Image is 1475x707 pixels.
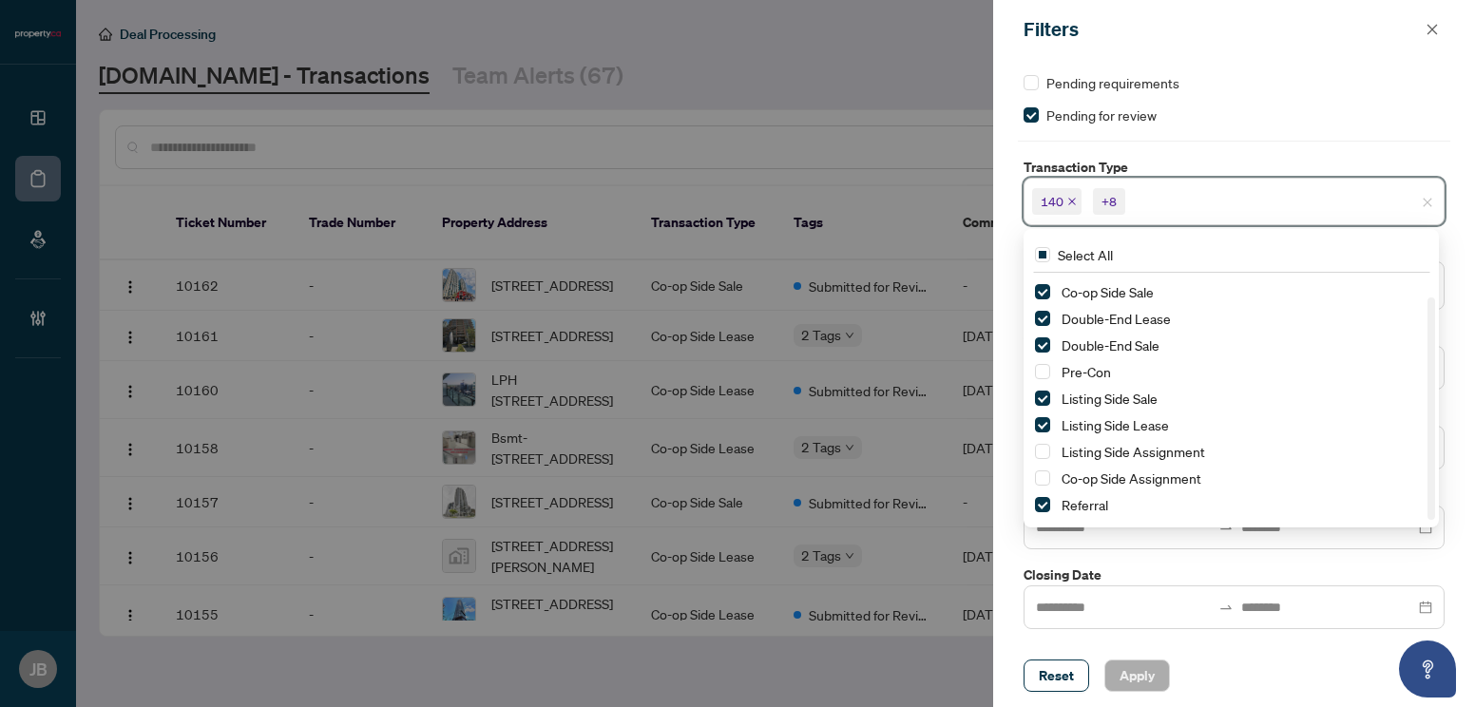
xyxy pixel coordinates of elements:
[1426,23,1439,36] span: close
[1062,283,1154,300] span: Co-op Side Sale
[1399,640,1456,697] button: Open asap
[1054,280,1427,303] span: Co-op Side Sale
[1054,387,1427,410] span: Listing Side Sale
[1024,157,1445,178] label: Transaction Type
[1035,470,1050,486] span: Select Co-op Side Assignment
[1035,364,1050,379] span: Select Pre-Con
[1035,417,1050,432] span: Select Listing Side Lease
[1062,310,1171,327] span: Double-End Lease
[1062,416,1169,433] span: Listing Side Lease
[1035,337,1050,353] span: Select Double-End Sale
[1024,15,1420,44] div: Filters
[1024,659,1089,692] button: Reset
[1050,244,1121,265] span: Select All
[1054,334,1427,356] span: Double-End Sale
[1101,192,1117,211] div: +8
[1035,391,1050,406] span: Select Listing Side Sale
[1054,493,1427,516] span: Referral
[1062,336,1159,353] span: Double-End Sale
[1054,360,1427,383] span: Pre-Con
[1046,105,1157,125] span: Pending for review
[1104,659,1170,692] button: Apply
[1035,444,1050,459] span: Select Listing Side Assignment
[1035,497,1050,512] span: Select Referral
[1024,564,1445,585] label: Closing Date
[1054,307,1427,330] span: Double-End Lease
[1035,311,1050,326] span: Select Double-End Lease
[1062,469,1201,487] span: Co-op Side Assignment
[1054,440,1427,463] span: Listing Side Assignment
[1422,197,1433,208] span: close
[1054,467,1427,489] span: Co-op Side Assignment
[1062,363,1111,380] span: Pre-Con
[1046,72,1179,93] span: Pending requirements
[1039,660,1074,691] span: Reset
[1218,600,1234,615] span: to
[1067,197,1077,206] span: close
[1054,413,1427,436] span: Listing Side Lease
[1062,496,1108,513] span: Referral
[1041,192,1063,211] span: 140
[1032,188,1082,215] span: 140
[1035,284,1050,299] span: Select Co-op Side Sale
[1218,600,1234,615] span: swap-right
[1062,443,1205,460] span: Listing Side Assignment
[1062,390,1158,407] span: Listing Side Sale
